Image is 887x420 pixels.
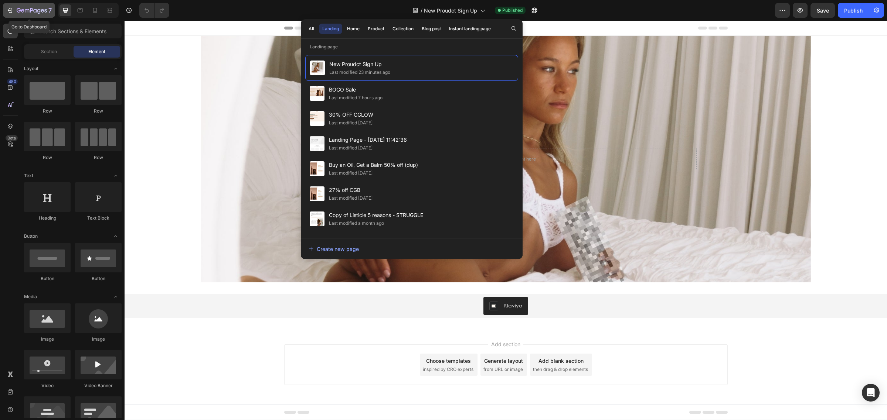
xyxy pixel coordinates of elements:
[329,94,383,101] div: Last modified 7 hours ago
[309,25,314,32] div: All
[75,275,122,282] div: Button
[502,7,523,14] span: Published
[389,24,417,34] button: Collection
[3,3,55,18] button: 7
[24,154,71,161] div: Row
[302,336,346,344] div: Choose templates
[329,194,373,202] div: Last modified [DATE]
[309,245,359,253] div: Create new page
[24,336,71,342] div: Image
[88,48,105,55] span: Element
[7,79,18,85] div: 450
[329,69,390,76] div: Last modified 23 minutes ago
[41,48,57,55] span: Section
[305,24,317,34] button: All
[75,215,122,221] div: Text Block
[408,345,463,352] span: then drag & drop elements
[301,43,523,51] p: Landing page
[365,281,374,290] img: Klaviyo.png
[322,25,339,32] div: Landing
[862,384,880,402] div: Open Intercom Messenger
[75,336,122,342] div: Image
[308,241,515,256] button: Create new page
[329,144,373,152] div: Last modified [DATE]
[75,108,122,114] div: Row
[125,21,887,420] iframe: Design area
[329,169,373,177] div: Last modified [DATE]
[110,291,122,303] span: Toggle open
[364,24,388,34] button: Product
[298,345,349,352] span: inspired by CRO experts
[329,220,384,227] div: Last modified a month ago
[422,25,441,32] div: Blog post
[24,233,38,240] span: Button
[75,382,122,389] div: Video Banner
[24,172,33,179] span: Text
[48,6,52,15] p: 7
[24,65,38,72] span: Layout
[838,3,869,18] button: Publish
[414,336,459,344] div: Add blank section
[329,135,407,144] span: Landing Page - [DATE] 11:42:36
[372,135,411,141] div: Drop element here
[329,85,383,94] span: BOGO Sale
[368,25,384,32] div: Product
[24,108,71,114] div: Row
[392,25,414,32] div: Collection
[24,215,71,221] div: Heading
[359,345,398,352] span: from URL or image
[329,60,390,69] span: New Proudct Sign Up
[364,320,399,327] span: Add section
[446,24,494,34] button: Instant landing page
[329,119,373,127] div: Last modified [DATE]
[110,63,122,75] span: Toggle open
[817,7,829,14] span: Save
[24,275,71,282] div: Button
[139,3,169,18] div: Undo/Redo
[449,25,491,32] div: Instant landing page
[329,211,423,220] span: Copy of Listicle 5 reasons - STRUGGLE
[319,24,342,34] button: Landing
[329,110,373,119] span: 30% OFF CGLOW
[110,170,122,182] span: Toggle open
[421,7,422,14] span: /
[347,25,360,32] div: Home
[359,276,404,294] button: Klaviyo
[75,154,122,161] div: Row
[418,24,444,34] button: Blog post
[110,230,122,242] span: Toggle open
[844,7,863,14] div: Publish
[24,293,37,300] span: Media
[810,3,835,18] button: Save
[329,161,418,169] span: Buy an Oil, Get a Balm 50% off (dup)
[344,24,363,34] button: Home
[6,135,18,141] div: Beta
[380,281,398,289] div: Klaviyo
[424,7,477,14] span: New Proudct Sign Up
[24,382,71,389] div: Video
[329,186,373,194] span: 27% off CGB
[24,24,122,38] input: Search Sections & Elements
[360,336,398,344] div: Generate layout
